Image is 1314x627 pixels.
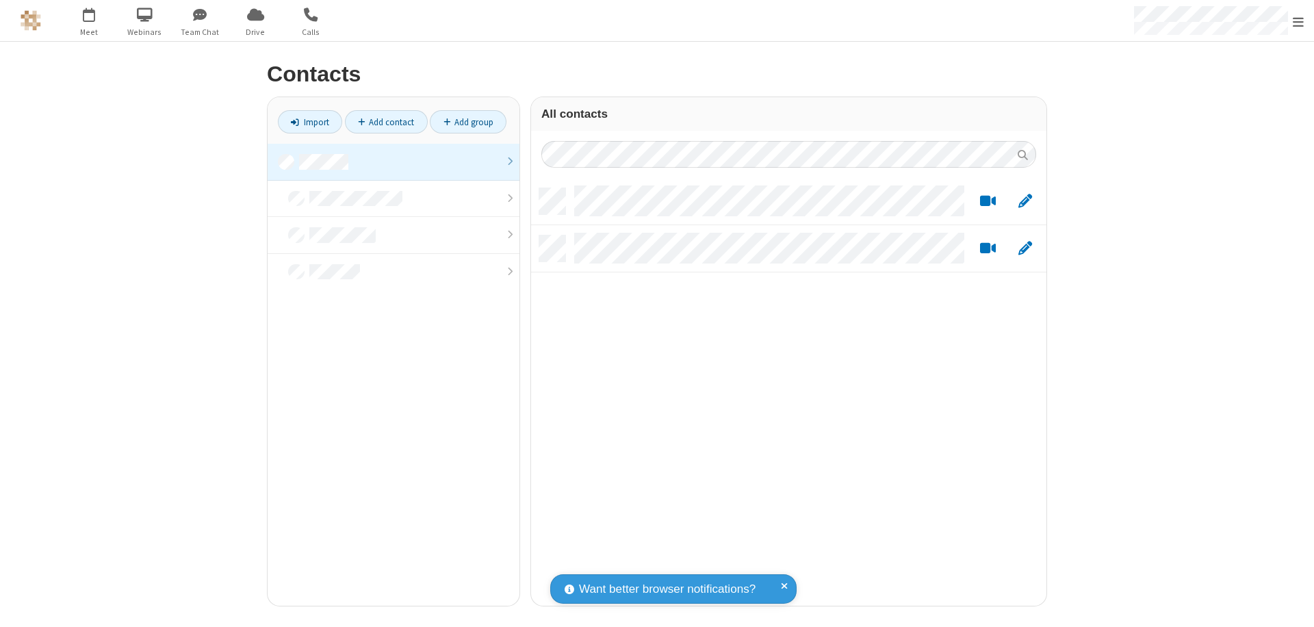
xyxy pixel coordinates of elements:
span: Drive [230,26,281,38]
a: Add group [430,110,506,133]
a: Import [278,110,342,133]
div: grid [531,178,1046,606]
button: Start a video meeting [975,240,1001,257]
iframe: Chat [1280,591,1304,617]
button: Edit [1012,193,1038,210]
span: Team Chat [175,26,226,38]
h3: All contacts [541,107,1036,120]
h2: Contacts [267,62,1047,86]
img: QA Selenium DO NOT DELETE OR CHANGE [21,10,41,31]
span: Meet [64,26,115,38]
span: Calls [285,26,337,38]
a: Add contact [345,110,428,133]
button: Edit [1012,240,1038,257]
span: Webinars [119,26,170,38]
button: Start a video meeting [975,193,1001,210]
span: Want better browser notifications? [579,580,756,598]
